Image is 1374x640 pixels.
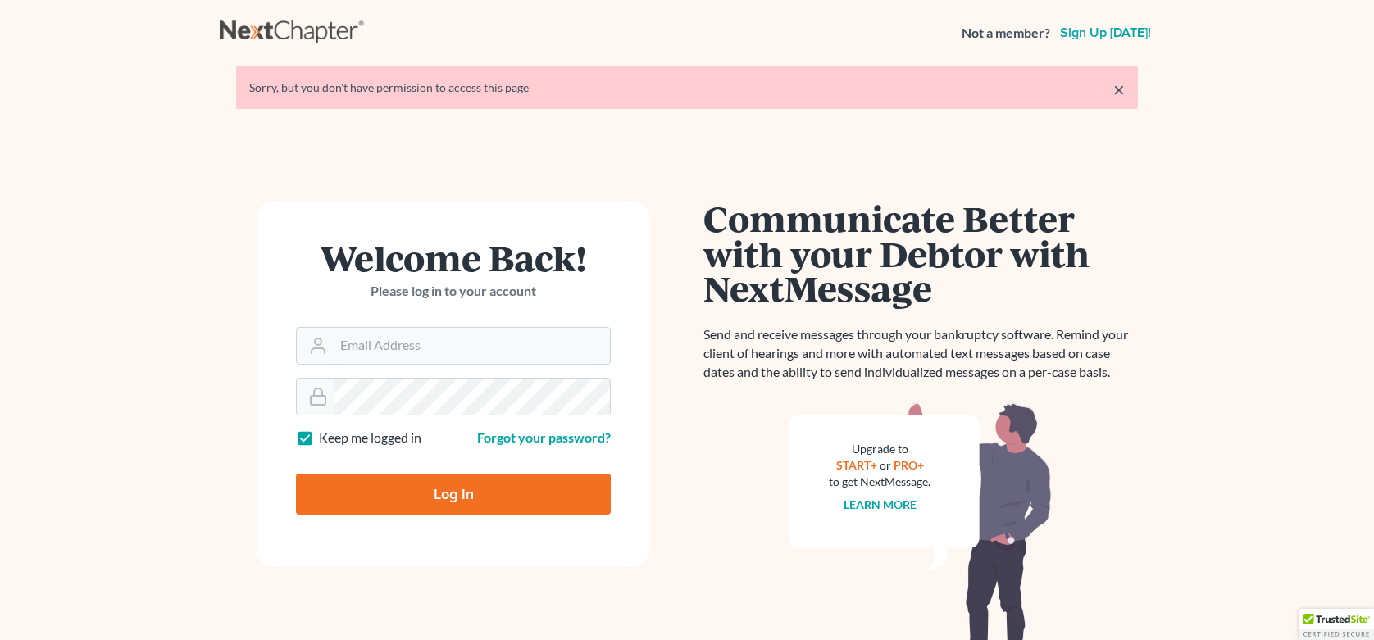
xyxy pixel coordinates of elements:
[319,429,421,447] label: Keep me logged in
[1299,609,1374,640] div: TrustedSite Certified
[844,497,917,511] a: Learn more
[1113,79,1125,99] a: ×
[296,282,611,301] p: Please log in to your account
[829,441,930,457] div: Upgrade to
[836,458,877,472] a: START+
[296,474,611,515] input: Log In
[829,474,930,490] div: to get NextMessage.
[1057,26,1154,39] a: Sign up [DATE]!
[334,328,610,364] input: Email Address
[962,24,1050,43] strong: Not a member?
[894,458,924,472] a: PRO+
[249,79,1125,96] div: Sorry, but you don't have permission to access this page
[880,458,891,472] span: or
[477,429,611,445] a: Forgot your password?
[296,240,611,275] h1: Welcome Back!
[703,325,1138,382] p: Send and receive messages through your bankruptcy software. Remind your client of hearings and mo...
[703,201,1138,306] h1: Communicate Better with your Debtor with NextMessage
